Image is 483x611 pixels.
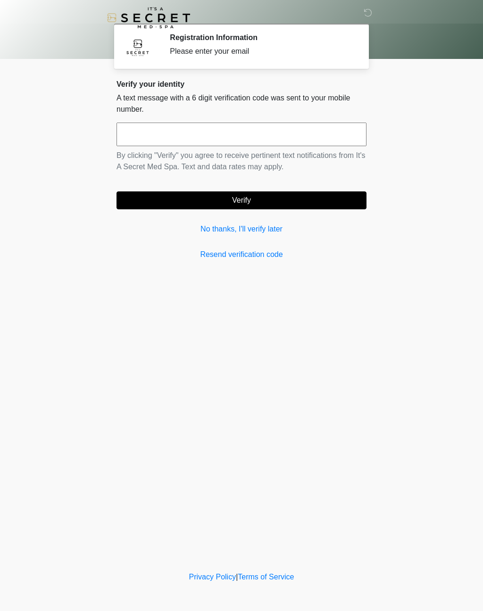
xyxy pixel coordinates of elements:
[124,33,152,61] img: Agent Avatar
[189,573,236,581] a: Privacy Policy
[238,573,294,581] a: Terms of Service
[117,92,366,115] p: A text message with a 6 digit verification code was sent to your mobile number.
[117,249,366,260] a: Resend verification code
[117,223,366,235] a: No thanks, I'll verify later
[170,46,352,57] div: Please enter your email
[117,191,366,209] button: Verify
[107,7,190,28] img: It's A Secret Med Spa Logo
[236,573,238,581] a: |
[170,33,352,42] h2: Registration Information
[117,150,366,173] p: By clicking "Verify" you agree to receive pertinent text notifications from It's A Secret Med Spa...
[117,80,366,89] h2: Verify your identity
